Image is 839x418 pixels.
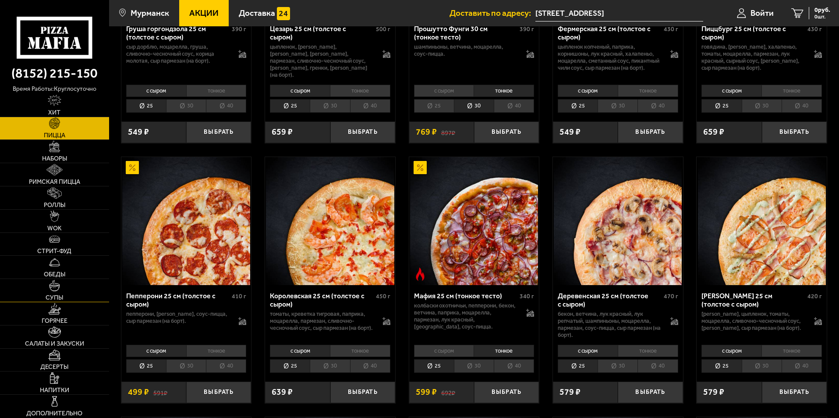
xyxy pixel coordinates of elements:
li: 25 [701,359,741,373]
span: Римская пицца [29,179,80,185]
p: говядина, [PERSON_NAME], халапеньо, томаты, моцарелла, пармезан, лук красный, сырный соус, [PERSO... [701,43,805,71]
s: 897 ₽ [441,128,455,136]
img: Акционный [126,161,139,174]
a: АкционныйОстрое блюдоМафия 25 см (тонкое тесто) [409,157,539,285]
span: Супы [46,295,63,301]
li: с сыром [701,85,761,97]
span: 549 ₽ [128,128,149,136]
li: 25 [701,99,741,113]
button: Выбрать [186,382,251,403]
li: 25 [414,359,454,373]
li: тонкое [330,85,390,97]
img: Острое блюдо [414,268,427,281]
li: тонкое [186,345,247,357]
span: 639 ₽ [272,388,293,397]
p: бекон, ветчина, лук красный, лук репчатый, шампиньоны, моцарелла, пармезан, соус-пицца, сыр парме... [558,311,662,339]
span: Десерты [40,364,68,370]
li: 40 [350,359,390,373]
s: 692 ₽ [441,388,455,397]
li: тонкое [474,345,534,357]
span: 430 г [807,25,822,33]
p: пепперони, [PERSON_NAME], соус-пицца, сыр пармезан (на борт). [126,311,230,325]
span: WOK [47,225,62,232]
li: с сыром [126,85,186,97]
span: Наборы [42,156,67,162]
span: Стрит-фуд [37,248,71,254]
div: Королевская 25 см (толстое с сыром) [270,292,374,308]
li: 25 [270,99,310,113]
li: 40 [782,99,822,113]
p: [PERSON_NAME], цыпленок, томаты, моцарелла, сливочно-чесночный соус, [PERSON_NAME], сыр пармезан ... [701,311,805,332]
li: 30 [742,99,782,113]
li: с сыром [270,345,330,357]
span: Горячее [42,318,67,324]
s: 591 ₽ [153,388,167,397]
span: 470 г [664,293,678,300]
li: 30 [166,99,206,113]
p: колбаски охотничьи, пепперони, бекон, ветчина, паприка, моцарелла, пармезан, лук красный, [GEOGRA... [414,302,518,330]
span: 499 ₽ [128,388,149,397]
button: Выбрать [474,382,539,403]
span: 420 г [807,293,822,300]
li: 40 [637,359,678,373]
li: 25 [558,359,598,373]
li: с сыром [126,345,186,357]
li: 25 [270,359,310,373]
span: 659 ₽ [272,128,293,136]
button: Выбрать [618,382,683,403]
li: с сыром [701,345,761,357]
span: 410 г [232,293,246,300]
span: Дополнительно [26,411,82,417]
p: томаты, креветка тигровая, паприка, моцарелла, пармезан, сливочно-чесночный соус, сыр пармезан (н... [270,311,374,332]
li: тонкое [761,345,822,357]
a: Деревенская 25 см (толстое с сыром) [553,157,683,285]
button: Выбрать [330,121,395,143]
p: цыпленок, [PERSON_NAME], [PERSON_NAME], [PERSON_NAME], пармезан, сливочно-чесночный соус, [PERSON... [270,43,374,79]
div: Прошутто Фунги 30 см (тонкое тесто) [414,25,518,41]
li: тонкое [186,85,247,97]
a: Королевская 25 см (толстое с сыром) [265,157,395,285]
div: Пиццбург 25 см (толстое с сыром) [701,25,805,41]
img: Деревенская 25 см (толстое с сыром) [554,157,682,285]
p: цыпленок копченый, паприка, корнишоны, лук красный, халапеньо, моцарелла, сметанный соус, пикантн... [558,43,662,71]
span: Салаты и закуски [25,341,84,347]
li: тонкое [330,345,390,357]
li: 30 [598,99,637,113]
span: Доставить по адресу: [450,9,535,17]
span: Напитки [40,387,69,393]
span: 579 ₽ [703,388,724,397]
li: 25 [126,359,166,373]
div: Мафия 25 см (тонкое тесто) [414,292,518,300]
div: Груша горгондзола 25 см (толстое с сыром) [126,25,230,41]
button: Выбрать [618,121,683,143]
span: 390 г [232,25,246,33]
li: с сыром [558,85,618,97]
li: 30 [742,359,782,373]
li: 30 [454,99,494,113]
li: 40 [206,99,246,113]
li: тонкое [761,85,822,97]
li: 25 [558,99,598,113]
li: с сыром [558,345,618,357]
img: Акционный [414,161,427,174]
span: 549 ₽ [559,128,581,136]
li: 30 [454,359,494,373]
div: Пепперони 25 см (толстое с сыром) [126,292,230,308]
li: 40 [494,99,534,113]
li: тонкое [618,345,678,357]
li: с сыром [414,345,474,357]
button: Выбрать [474,121,539,143]
li: 40 [637,99,678,113]
span: Войти [750,9,774,17]
img: Королевская 25 см (толстое с сыром) [266,157,394,285]
li: 40 [782,359,822,373]
span: 450 г [376,293,390,300]
span: 430 г [664,25,678,33]
span: Мурманск [131,9,169,17]
p: сыр дорблю, моцарелла, груша, сливочно-чесночный соус, корица молотая, сыр пармезан (на борт). [126,43,230,64]
span: 769 ₽ [416,128,437,136]
span: Доставка [239,9,275,17]
span: 0 шт. [814,14,830,19]
li: 30 [166,359,206,373]
img: Чикен Ранч 25 см (толстое с сыром) [698,157,826,285]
